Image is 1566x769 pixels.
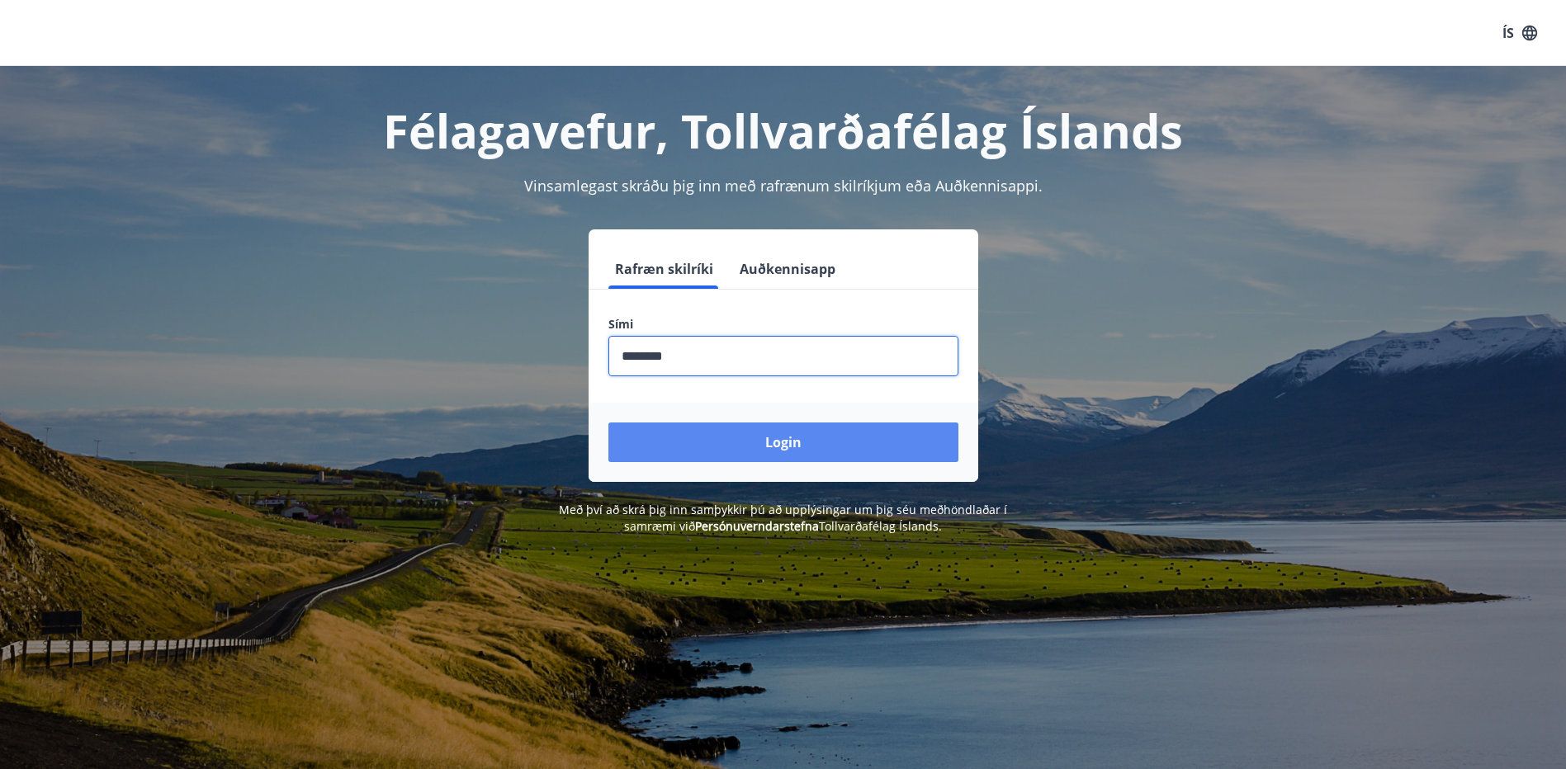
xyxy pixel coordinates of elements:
span: Vinsamlegast skráðu þig inn með rafrænum skilríkjum eða Auðkennisappi. [524,176,1043,196]
button: ÍS [1493,18,1546,48]
h1: Félagavefur, Tollvarðafélag Íslands [209,99,1358,162]
a: Persónuverndarstefna [695,518,819,534]
span: Með því að skrá þig inn samþykkir þú að upplýsingar um þig séu meðhöndlaðar í samræmi við Tollvar... [559,502,1007,534]
label: Sími [608,316,958,333]
button: Auðkennisapp [733,249,842,289]
button: Rafræn skilríki [608,249,720,289]
button: Login [608,422,958,462]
